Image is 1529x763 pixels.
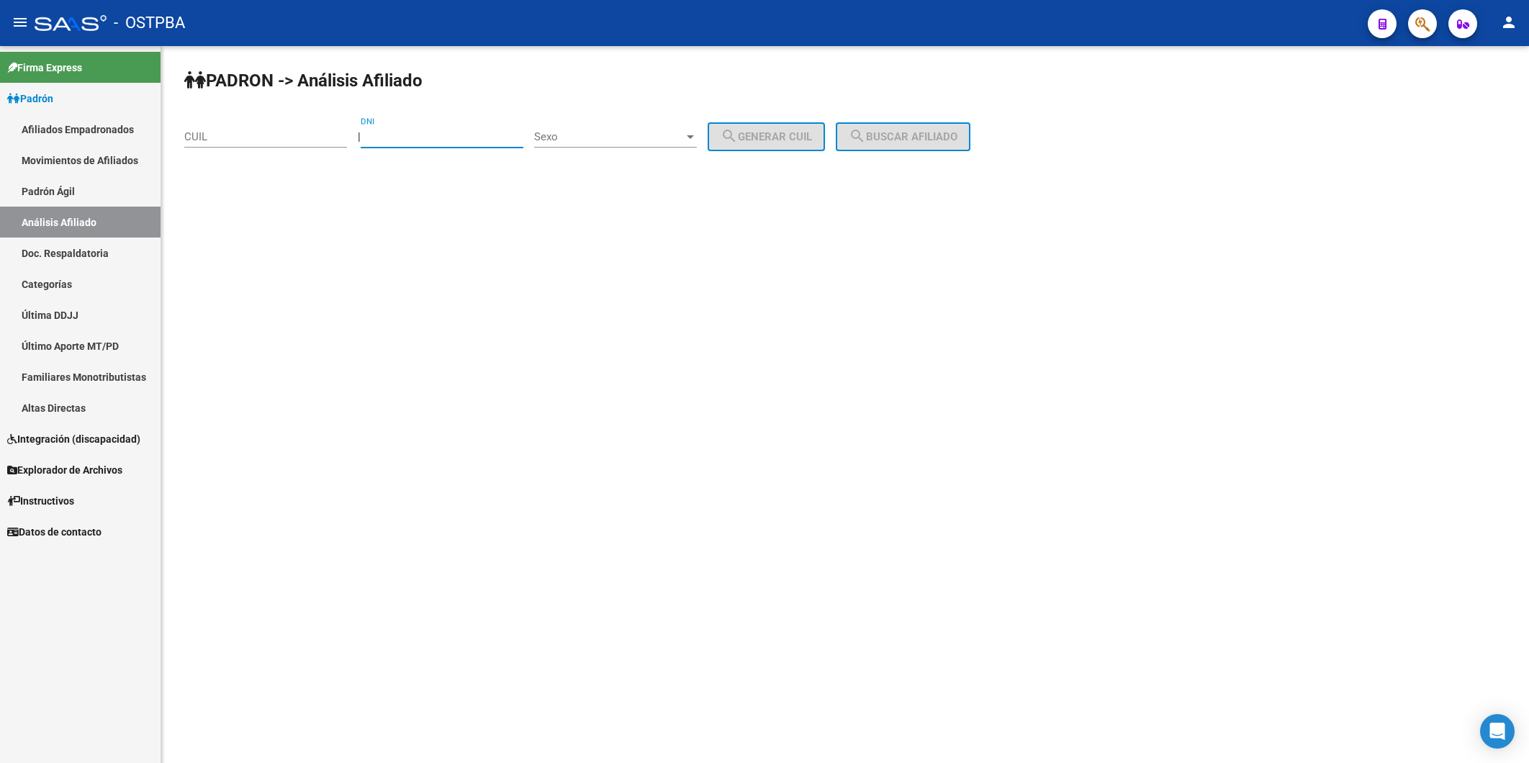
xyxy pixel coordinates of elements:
span: Datos de contacto [7,524,102,540]
span: Integración (discapacidad) [7,431,140,447]
span: Explorador de Archivos [7,462,122,478]
button: Buscar afiliado [836,122,970,151]
mat-icon: person [1500,14,1517,31]
span: Sexo [534,130,684,143]
button: Generar CUIL [708,122,825,151]
span: - OSTPBA [114,7,185,39]
div: Open Intercom Messenger [1480,714,1515,749]
mat-icon: search [849,127,866,145]
mat-icon: menu [12,14,29,31]
div: | [358,130,836,143]
span: Firma Express [7,60,82,76]
strong: PADRON -> Análisis Afiliado [184,71,423,91]
span: Padrón [7,91,53,107]
span: Generar CUIL [721,130,812,143]
span: Buscar afiliado [849,130,957,143]
span: Instructivos [7,493,74,509]
mat-icon: search [721,127,738,145]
